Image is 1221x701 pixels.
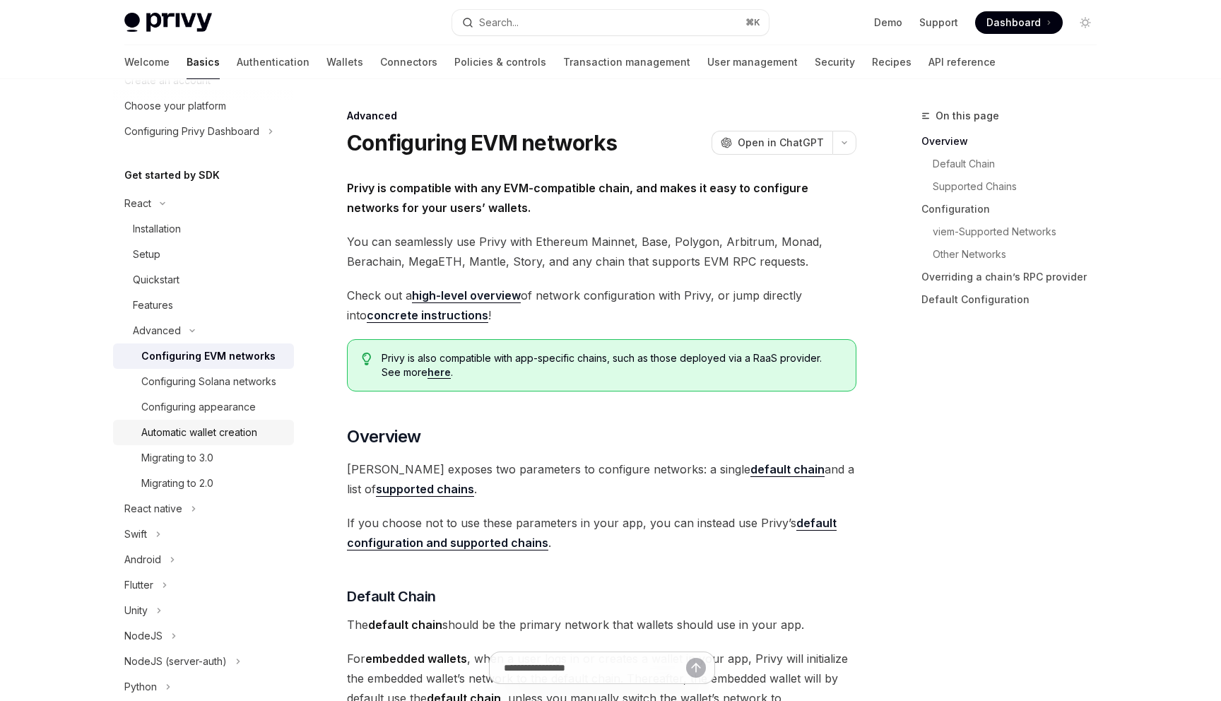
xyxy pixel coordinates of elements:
[928,45,996,79] a: API reference
[124,13,212,33] img: light logo
[124,653,227,670] div: NodeJS (server-auth)
[933,175,1108,198] a: Supported Chains
[412,288,521,303] a: high-level overview
[133,220,181,237] div: Installation
[919,16,958,30] a: Support
[124,98,226,114] div: Choose your platform
[113,445,294,471] a: Migrating to 3.0
[113,369,294,394] a: Configuring Solana networks
[113,293,294,318] a: Features
[686,658,706,678] button: Send message
[921,130,1108,153] a: Overview
[382,351,842,379] span: Privy is also compatible with app-specific chains, such as those deployed via a RaaS provider. Se...
[133,297,173,314] div: Features
[427,366,451,379] a: here
[124,195,151,212] div: React
[113,93,294,119] a: Choose your platform
[124,526,147,543] div: Swift
[368,618,442,632] strong: default chain
[986,16,1041,30] span: Dashboard
[124,551,161,568] div: Android
[187,45,220,79] a: Basics
[141,475,213,492] div: Migrating to 2.0
[124,45,170,79] a: Welcome
[750,462,825,476] strong: default chain
[113,471,294,496] a: Migrating to 2.0
[738,136,824,150] span: Open in ChatGPT
[376,482,474,496] strong: supported chains
[141,424,257,441] div: Automatic wallet creation
[921,198,1108,220] a: Configuration
[113,343,294,369] a: Configuring EVM networks
[1074,11,1097,34] button: Toggle dark mode
[376,482,474,497] a: supported chains
[452,10,769,35] button: Search...⌘K
[362,353,372,365] svg: Tip
[347,181,808,215] strong: Privy is compatible with any EVM-compatible chain, and makes it easy to configure networks for yo...
[326,45,363,79] a: Wallets
[874,16,902,30] a: Demo
[113,216,294,242] a: Installation
[141,399,256,416] div: Configuring appearance
[707,45,798,79] a: User management
[124,167,220,184] h5: Get started by SDK
[347,615,856,635] span: The should be the primary network that wallets should use in your app.
[133,246,160,263] div: Setup
[921,266,1108,288] a: Overriding a chain’s RPC provider
[347,109,856,123] div: Advanced
[933,220,1108,243] a: viem-Supported Networks
[921,288,1108,311] a: Default Configuration
[113,420,294,445] a: Automatic wallet creation
[936,107,999,124] span: On this page
[237,45,309,79] a: Authentication
[479,14,519,31] div: Search...
[347,130,617,155] h1: Configuring EVM networks
[141,348,276,365] div: Configuring EVM networks
[124,500,182,517] div: React native
[133,271,179,288] div: Quickstart
[113,242,294,267] a: Setup
[750,462,825,477] a: default chain
[933,243,1108,266] a: Other Networks
[454,45,546,79] a: Policies & controls
[113,394,294,420] a: Configuring appearance
[124,123,259,140] div: Configuring Privy Dashboard
[124,577,153,594] div: Flutter
[712,131,832,155] button: Open in ChatGPT
[124,628,163,644] div: NodeJS
[347,459,856,499] span: [PERSON_NAME] exposes two parameters to configure networks: a single and a list of .
[124,602,148,619] div: Unity
[872,45,912,79] a: Recipes
[347,513,856,553] span: If you choose not to use these parameters in your app, you can instead use Privy’s .
[380,45,437,79] a: Connectors
[124,678,157,695] div: Python
[367,308,488,323] a: concrete instructions
[563,45,690,79] a: Transaction management
[347,587,436,606] span: Default Chain
[347,232,856,271] span: You can seamlessly use Privy with Ethereum Mainnet, Base, Polygon, Arbitrum, Monad, Berachain, Me...
[347,285,856,325] span: Check out a of network configuration with Privy, or jump directly into !
[347,425,420,448] span: Overview
[141,373,276,390] div: Configuring Solana networks
[933,153,1108,175] a: Default Chain
[815,45,855,79] a: Security
[975,11,1063,34] a: Dashboard
[133,322,181,339] div: Advanced
[113,267,294,293] a: Quickstart
[745,17,760,28] span: ⌘ K
[141,449,213,466] div: Migrating to 3.0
